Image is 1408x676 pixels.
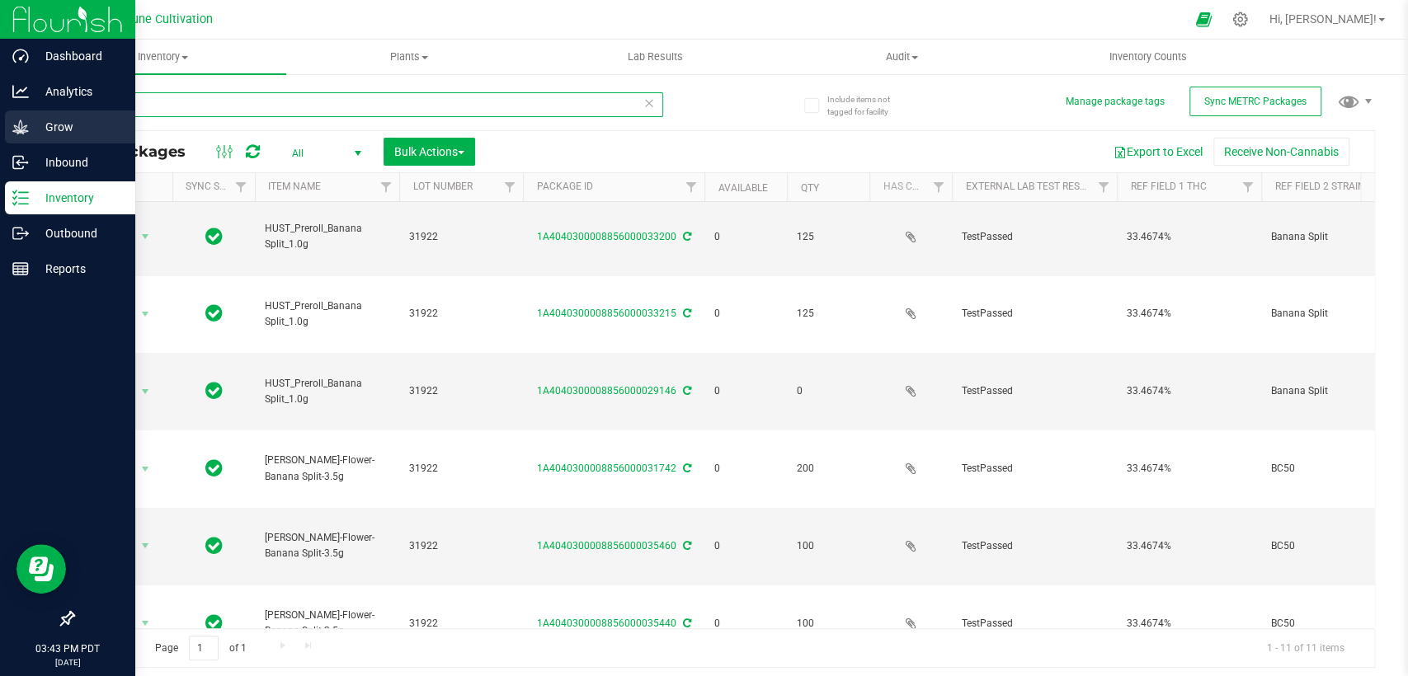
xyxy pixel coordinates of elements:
[12,119,29,135] inline-svg: Grow
[714,229,777,245] span: 0
[205,225,223,248] span: In Sync
[962,538,1107,554] span: TestPassed
[680,231,691,242] span: Sync from Compliance System
[1024,40,1271,74] a: Inventory Counts
[409,229,513,245] span: 31922
[409,538,513,554] span: 31922
[265,221,389,252] span: HUST_Preroll_Banana Split_1.0g
[1184,3,1222,35] span: Open Ecommerce Menu
[1271,306,1396,322] span: Banana Split
[412,181,472,192] a: Lot Number
[962,616,1107,631] span: TestPassed
[1130,181,1206,192] a: Ref Field 1 THC
[29,153,128,172] p: Inbound
[265,530,389,561] span: [PERSON_NAME]-Flower-Banana Split-3.5g
[135,458,156,481] span: select
[16,544,66,594] iframe: Resource center
[1213,138,1349,166] button: Receive Non-Cannabis
[537,462,676,474] a: 1A4040300008856000031742
[29,259,128,279] p: Reports
[12,261,29,277] inline-svg: Reports
[1189,87,1321,116] button: Sync METRC Packages
[141,636,260,661] span: Page of 1
[268,181,321,192] a: Item Name
[962,383,1107,399] span: TestPassed
[189,636,219,661] input: 1
[536,181,592,192] a: Package ID
[680,462,691,474] span: Sync from Compliance System
[1271,538,1396,554] span: BC50
[73,92,663,117] input: Search Package ID, Item Name, SKU, Lot or Part Number...
[135,380,156,403] span: select
[1230,12,1250,27] div: Manage settings
[135,303,156,326] span: select
[29,82,128,101] p: Analytics
[925,173,952,201] a: Filter
[1127,538,1251,554] span: 33.4674%
[680,307,691,319] span: Sync from Compliance System
[714,306,777,322] span: 0
[605,49,705,64] span: Lab Results
[797,383,859,399] span: 0
[680,540,691,552] span: Sync from Compliance System
[409,461,513,476] span: 31922
[714,383,777,399] span: 0
[680,385,691,397] span: Sync from Compliance System
[1127,616,1251,631] span: 33.4674%
[186,181,249,192] a: Sync Status
[643,92,655,114] span: Clear
[537,385,676,397] a: 1A4040300008856000029146
[205,612,223,635] span: In Sync
[1271,383,1396,399] span: Banana Split
[797,306,859,322] span: 125
[1127,383,1251,399] span: 33.4674%
[714,461,777,476] span: 0
[797,616,859,631] span: 100
[1274,181,1395,192] a: Ref Field 2 Strain Name
[779,49,1024,64] span: Audit
[287,49,532,64] span: Plants
[1271,229,1396,245] span: Banana Split
[372,173,399,201] a: Filter
[29,188,128,208] p: Inventory
[800,182,818,194] a: Qty
[265,608,389,639] span: [PERSON_NAME]-Flower-Banana Split-3.5g
[1103,138,1213,166] button: Export to Excel
[12,48,29,64] inline-svg: Dashboard
[677,173,704,201] a: Filter
[1127,461,1251,476] span: 33.4674%
[1269,12,1377,26] span: Hi, [PERSON_NAME]!
[40,40,286,74] a: Inventory
[532,40,779,74] a: Lab Results
[1271,616,1396,631] span: BC50
[962,461,1107,476] span: TestPassed
[826,93,909,118] span: Include items not tagged for facility
[537,231,676,242] a: 1A4040300008856000033200
[962,306,1107,322] span: TestPassed
[714,538,777,554] span: 0
[12,225,29,242] inline-svg: Outbound
[869,173,952,202] th: Has COA
[384,138,475,166] button: Bulk Actions
[1254,636,1358,660] span: 1 - 11 of 11 items
[29,46,128,66] p: Dashboard
[1271,461,1396,476] span: BC50
[205,379,223,402] span: In Sync
[205,534,223,557] span: In Sync
[537,617,676,629] a: 1A4040300008856000035440
[1090,173,1117,201] a: Filter
[286,40,533,74] a: Plants
[265,376,389,407] span: HUST_Preroll_Banana Split_1.0g
[1127,306,1251,322] span: 33.4674%
[965,181,1095,192] a: External Lab Test Result
[797,538,859,554] span: 100
[714,616,777,631] span: 0
[680,617,691,629] span: Sync from Compliance System
[7,656,128,669] p: [DATE]
[29,223,128,243] p: Outbound
[12,154,29,171] inline-svg: Inbound
[265,453,389,484] span: [PERSON_NAME]-Flower-Banana Split-3.5g
[125,12,213,26] span: Dune Cultivation
[29,117,128,137] p: Grow
[265,298,389,330] span: HUST_Preroll_Banana Split_1.0g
